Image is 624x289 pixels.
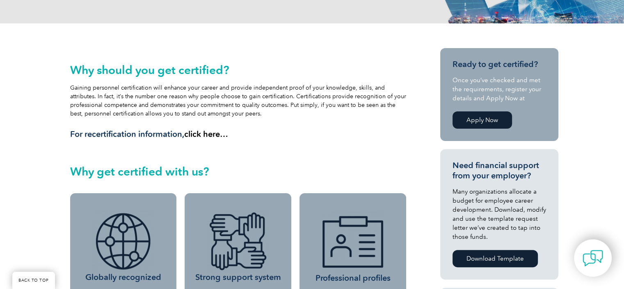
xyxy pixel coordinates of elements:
[12,272,55,289] a: BACK TO TOP
[453,187,546,241] p: Many organizations allocate a budget for employee career development. Download, modify and use th...
[306,211,399,283] h3: Professional profiles
[583,248,603,268] img: contact-chat.png
[453,76,546,103] p: Once you’ve checked and met the requirements, register your details and Apply Now at
[453,250,538,267] a: Download Template
[70,165,407,178] h2: Why get certified with us?
[70,63,407,139] div: Gaining personnel certification will enhance your career and provide independent proof of your kn...
[70,129,407,139] h3: For recertification information,
[453,160,546,181] h3: Need financial support from your employer?
[184,129,228,139] a: click here…
[453,111,512,129] a: Apply Now
[76,210,171,282] h3: Globally recognized
[453,59,546,69] h3: Ready to get certified?
[191,210,285,282] h3: Strong support system
[70,63,407,76] h2: Why should you get certified?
